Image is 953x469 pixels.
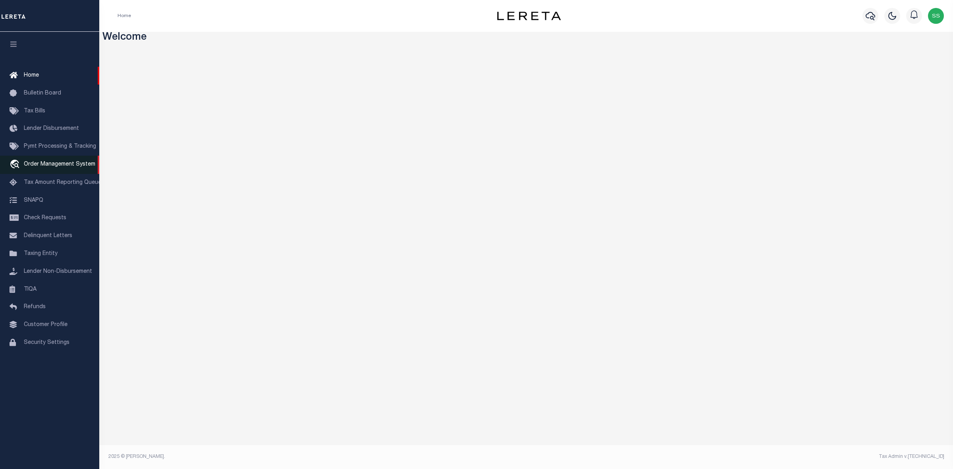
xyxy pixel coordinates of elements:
[928,8,944,24] img: svg+xml;base64,PHN2ZyB4bWxucz0iaHR0cDovL3d3dy53My5vcmcvMjAwMC9zdmciIHBvaW50ZXItZXZlbnRzPSJub25lIi...
[497,12,561,20] img: logo-dark.svg
[24,215,66,221] span: Check Requests
[24,251,58,257] span: Taxing Entity
[24,144,96,149] span: Pymt Processing & Tracking
[118,12,131,19] li: Home
[24,233,72,239] span: Delinquent Letters
[24,269,92,274] span: Lender Non-Disbursement
[24,73,39,78] span: Home
[24,304,46,310] span: Refunds
[24,108,45,114] span: Tax Bills
[24,322,68,328] span: Customer Profile
[24,162,95,167] span: Order Management System
[24,126,79,131] span: Lender Disbursement
[102,32,950,44] h3: Welcome
[10,160,22,170] i: travel_explore
[24,180,101,185] span: Tax Amount Reporting Queue
[532,453,944,460] div: Tax Admin v.[TECHNICAL_ID]
[102,453,527,460] div: 2025 © [PERSON_NAME].
[24,197,43,203] span: SNAPQ
[24,286,37,292] span: TIQA
[24,340,69,345] span: Security Settings
[24,91,61,96] span: Bulletin Board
